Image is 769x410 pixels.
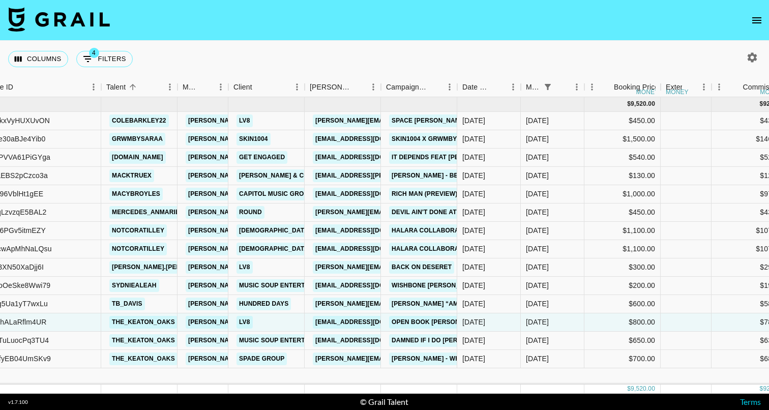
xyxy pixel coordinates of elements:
[109,353,178,365] a: the_keaton_oaks
[313,353,479,365] a: [PERSON_NAME][EMAIL_ADDRESS][DOMAIN_NAME]
[584,79,600,95] button: Menu
[236,279,336,292] a: Music Soup Entertainment
[526,134,549,144] div: Sep '25
[313,261,479,274] a: [PERSON_NAME][EMAIL_ADDRESS][DOMAIN_NAME]
[584,295,661,313] div: $600.00
[289,79,305,95] button: Menu
[631,100,655,108] div: 9,520.00
[526,152,549,162] div: Sep '25
[233,77,252,97] div: Client
[13,80,27,94] button: Sort
[600,80,614,94] button: Sort
[462,244,485,254] div: 7/31/2025
[584,222,661,240] div: $1,100.00
[747,10,767,31] button: open drawer
[740,397,761,406] a: Terms
[506,79,521,95] button: Menu
[236,334,336,347] a: Music Soup Entertainment
[101,77,178,97] div: Talent
[86,79,101,95] button: Menu
[313,133,427,145] a: [EMAIL_ADDRESS][DOMAIN_NAME]
[682,80,696,94] button: Sort
[555,80,569,94] button: Sort
[109,298,145,310] a: tb_davis
[109,279,159,292] a: sydniealeah
[521,77,584,97] div: Month Due
[109,188,163,200] a: macybroyles
[186,334,351,347] a: [PERSON_NAME][EMAIL_ADDRESS][DOMAIN_NAME]
[584,332,661,350] div: $650.00
[462,170,485,181] div: 8/29/2025
[636,89,659,95] div: money
[760,100,763,108] div: $
[389,114,523,127] a: Space [PERSON_NAME] [PERSON_NAME]
[313,316,427,329] a: [EMAIL_ADDRESS][DOMAIN_NAME]
[313,224,427,237] a: [EMAIL_ADDRESS][DOMAIN_NAME]
[526,189,549,199] div: Sep '25
[310,77,351,97] div: [PERSON_NAME]
[389,169,532,182] a: [PERSON_NAME] - Better Than I Thought
[541,80,555,94] div: 1 active filter
[526,170,549,181] div: Sep '25
[199,80,213,94] button: Sort
[236,188,315,200] a: Capitol Music Group
[389,261,454,274] a: Back on Deseret
[760,385,763,393] div: $
[126,80,140,94] button: Sort
[584,130,661,149] div: $1,500.00
[186,353,351,365] a: [PERSON_NAME][EMAIL_ADDRESS][DOMAIN_NAME]
[584,277,661,295] div: $200.00
[236,169,325,182] a: [PERSON_NAME] & Co LLC
[569,79,584,95] button: Menu
[313,334,427,347] a: [EMAIL_ADDRESS][DOMAIN_NAME]
[462,189,485,199] div: 8/29/2025
[526,77,541,97] div: Month Due
[186,169,351,182] a: [PERSON_NAME][EMAIL_ADDRESS][DOMAIN_NAME]
[442,79,457,95] button: Menu
[313,243,427,255] a: [EMAIL_ADDRESS][DOMAIN_NAME]
[526,354,549,364] div: Sep '25
[462,77,491,97] div: Date Created
[526,207,549,217] div: Sep '25
[162,79,178,95] button: Menu
[584,350,661,368] div: $700.00
[462,115,485,126] div: 8/27/2025
[389,188,513,200] a: Rich Man (Preview) aespa official
[462,354,485,364] div: 8/29/2025
[106,77,126,97] div: Talent
[627,385,631,393] div: $
[428,80,442,94] button: Sort
[627,100,631,108] div: $
[236,114,253,127] a: LV8
[313,151,427,164] a: [EMAIL_ADDRESS][DOMAIN_NAME]
[236,298,291,310] a: Hundred Days
[186,188,351,200] a: [PERSON_NAME][EMAIL_ADDRESS][DOMAIN_NAME]
[109,224,167,237] a: notcoratilley
[178,77,228,97] div: Manager
[8,51,68,67] button: Select columns
[76,51,133,67] button: Show filters
[236,224,313,237] a: [DEMOGRAPHIC_DATA]
[584,240,661,258] div: $1,100.00
[8,399,28,405] div: v 1.7.100
[389,316,486,329] a: Open Book [PERSON_NAME]
[109,114,169,127] a: colebarkley22
[584,313,661,332] div: $800.00
[728,80,743,94] button: Sort
[526,280,549,290] div: Sep '25
[584,149,661,167] div: $540.00
[109,133,165,145] a: grwmbysaraa
[614,77,659,97] div: Booking Price
[462,262,485,272] div: 8/11/2025
[462,299,485,309] div: 8/22/2025
[313,114,479,127] a: [PERSON_NAME][EMAIL_ADDRESS][DOMAIN_NAME]
[236,133,271,145] a: SKIN1004
[584,185,661,203] div: $1,000.00
[186,151,351,164] a: [PERSON_NAME][EMAIL_ADDRESS][DOMAIN_NAME]
[631,385,655,393] div: 9,520.00
[252,80,267,94] button: Sort
[462,152,485,162] div: 8/28/2025
[712,79,727,95] button: Menu
[491,80,506,94] button: Sort
[186,224,351,237] a: [PERSON_NAME][EMAIL_ADDRESS][DOMAIN_NAME]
